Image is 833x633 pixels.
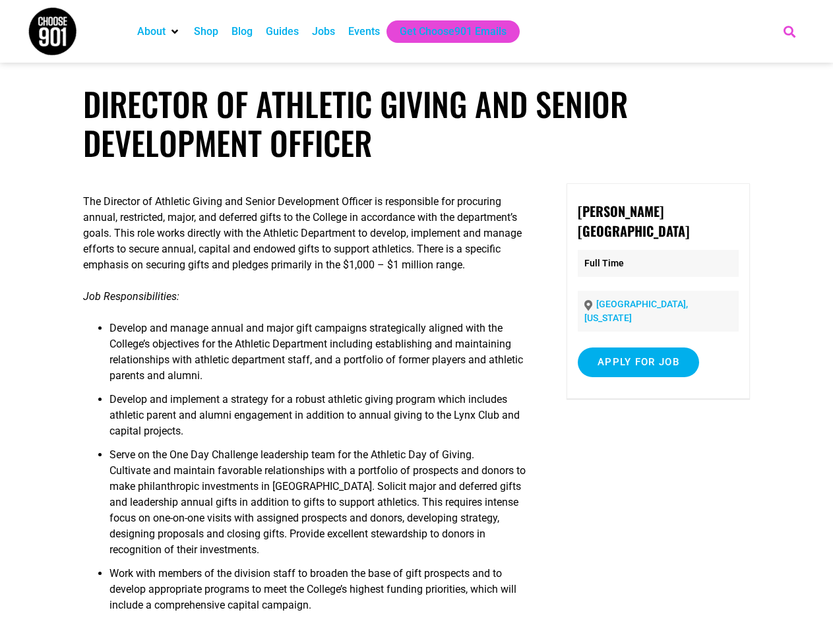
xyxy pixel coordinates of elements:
[83,194,533,273] p: The Director of Athletic Giving and Senior Development Officer is responsible for procuring annua...
[109,566,533,621] li: Work with members of the division staff to broaden the base of gift prospects and to develop appr...
[348,24,380,40] a: Events
[109,392,533,447] li: Develop and implement a strategy for a robust athletic giving program which includes athletic par...
[131,20,761,43] nav: Main nav
[109,447,533,566] li: Serve on the One Day Challenge leadership team for the Athletic Day of Giving. Cultivate and main...
[231,24,253,40] a: Blog
[137,24,166,40] a: About
[578,250,739,277] p: Full Time
[778,20,800,42] div: Search
[83,290,179,303] em: Job Responsibilities:
[131,20,187,43] div: About
[578,201,689,241] strong: [PERSON_NAME][GEOGRAPHIC_DATA]
[312,24,335,40] a: Jobs
[83,84,749,162] h1: Director of Athletic Giving and Senior Development Officer
[194,24,218,40] a: Shop
[400,24,507,40] a: Get Choose901 Emails
[266,24,299,40] a: Guides
[109,320,533,392] li: Develop and manage annual and major gift campaigns strategically aligned with the College’s objec...
[584,299,688,323] a: [GEOGRAPHIC_DATA], [US_STATE]
[578,347,699,377] input: Apply for job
